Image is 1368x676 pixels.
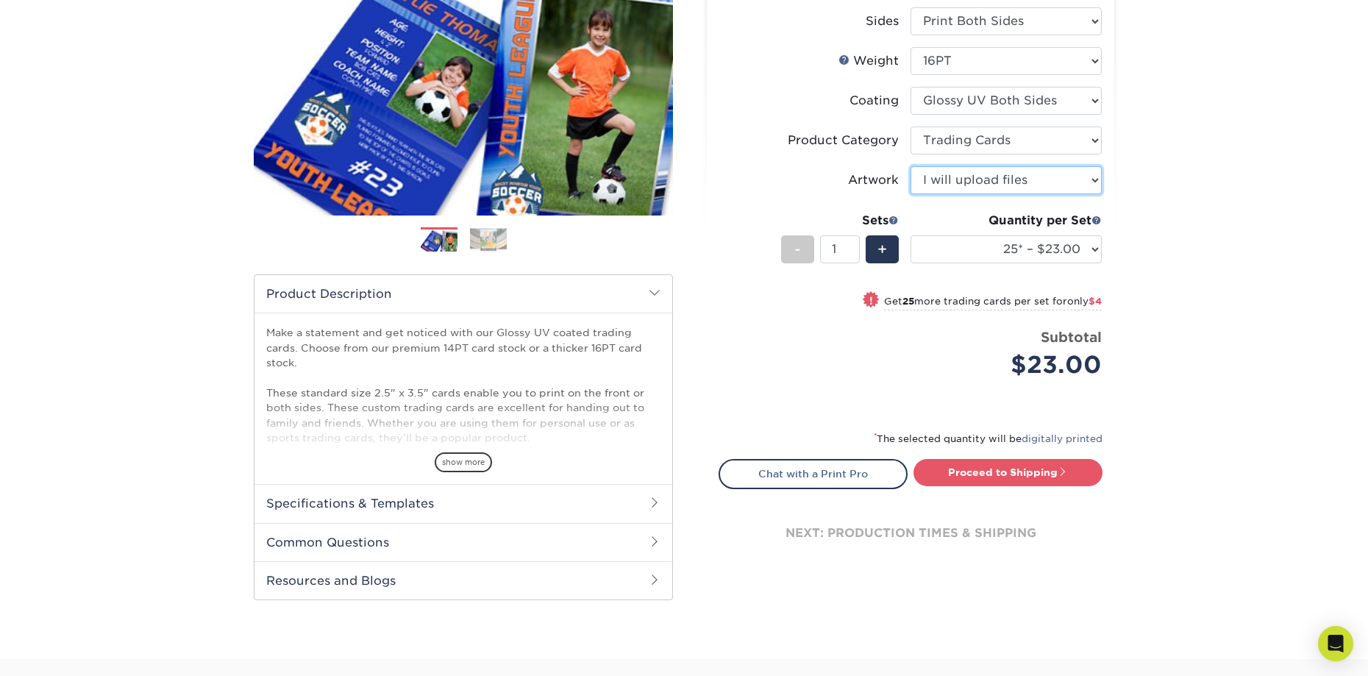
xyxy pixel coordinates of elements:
[781,212,899,230] div: Sets
[254,523,672,561] h2: Common Questions
[435,452,492,472] span: show more
[838,52,899,70] div: Weight
[869,293,873,308] span: !
[849,92,899,110] div: Coating
[4,631,125,671] iframe: Google Customer Reviews
[874,433,1102,444] small: The selected quantity will be
[794,238,801,260] span: -
[1041,329,1102,345] strong: Subtotal
[877,238,887,260] span: +
[470,228,507,251] img: Trading Cards 02
[719,489,1102,577] div: next: production times & shipping
[902,296,914,307] strong: 25
[1089,296,1102,307] span: $4
[922,347,1102,383] div: $23.00
[254,275,672,313] h2: Product Description
[913,459,1102,485] a: Proceed to Shipping
[254,561,672,599] h2: Resources and Blogs
[421,228,457,254] img: Trading Cards 01
[1022,433,1102,444] a: digitally printed
[719,459,908,488] a: Chat with a Print Pro
[1318,626,1353,661] div: Open Intercom Messenger
[1067,296,1102,307] span: only
[254,484,672,522] h2: Specifications & Templates
[788,132,899,149] div: Product Category
[884,296,1102,310] small: Get more trading cards per set for
[848,171,899,189] div: Artwork
[866,13,899,30] div: Sides
[266,325,660,505] p: Make a statement and get noticed with our Glossy UV coated trading cards. Choose from our premium...
[911,212,1102,230] div: Quantity per Set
